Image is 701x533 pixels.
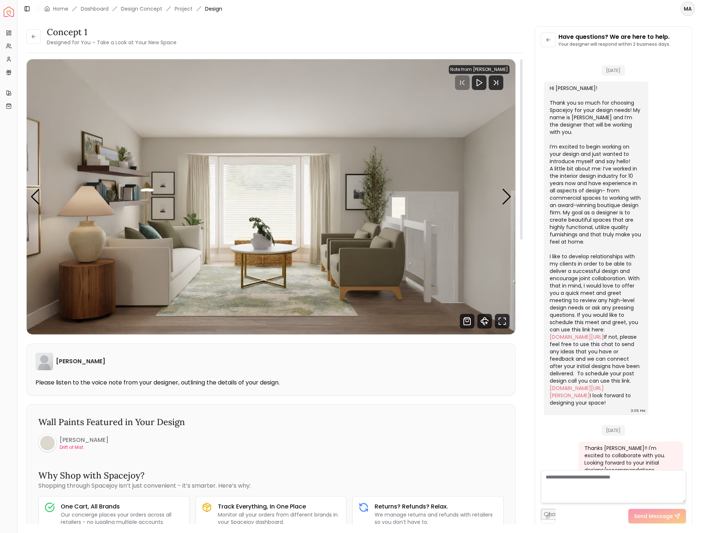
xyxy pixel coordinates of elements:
[61,502,183,511] h3: One Cart, All Brands
[218,502,341,511] h3: Track Everything, In One Place
[27,59,515,334] div: Carousel
[681,1,695,16] button: MA
[375,502,497,511] h3: Returns? Refunds? Relax.
[47,26,177,38] h3: Concept 1
[205,5,222,12] span: Design
[558,41,670,47] p: Your designer will respond within 2 business days.
[35,379,507,386] p: Please listen to the voice note from your designer, outlining the details of your design.
[30,189,40,205] div: Previous slide
[602,425,625,436] span: [DATE]
[550,85,641,406] div: Hi [PERSON_NAME]! Thank you so much for choosing Spacejoy for your design needs! My name is [PERS...
[558,33,670,41] p: Have questions? We are here to help.
[584,444,676,474] div: Thanks [PERSON_NAME]!! I'm excited to collaborate with you. Looking forward to your initial desig...
[495,314,509,329] svg: Fullscreen
[449,65,509,74] div: Note from [PERSON_NAME]
[681,2,694,15] span: MA
[4,7,14,17] a: Spacejoy
[60,436,109,444] h6: [PERSON_NAME]
[44,5,222,12] nav: breadcrumb
[4,7,14,17] img: Spacejoy Logo
[602,65,625,76] span: [DATE]
[60,444,109,450] p: Drift of Mist
[35,353,53,370] img: Heather Wise
[175,5,193,12] a: Project
[81,5,109,12] a: Dashboard
[218,511,341,526] p: Monitor all your orders from different brands in your Spacejoy dashboard.
[121,5,162,12] li: Design Concept
[38,470,504,481] h3: Why Shop with Spacejoy?
[631,407,645,414] div: 3:05 PM
[489,75,503,90] svg: Next Track
[550,384,604,399] a: [DOMAIN_NAME][URL][PERSON_NAME]
[550,333,604,341] a: [DOMAIN_NAME][URL]
[53,5,68,12] a: Home
[460,314,474,329] svg: Shop Products from this design
[502,189,512,205] div: Next slide
[27,59,515,334] img: Design Render 1
[47,39,177,46] small: Designed for You – Take a Look at Your New Space
[27,59,515,334] div: 2 / 5
[38,416,504,428] h3: Wall Paints Featured in Your Design
[38,434,109,452] a: [PERSON_NAME]Drift of Mist
[38,481,504,490] p: Shopping through Spacejoy isn’t just convenient - it’s smarter. Here’s why:
[375,511,497,526] p: We manage returns and refunds with retailers so you don’t have to.
[61,511,183,526] p: Our concierge places your orders across all retailers - no juggling multiple accounts.
[56,357,105,366] h6: [PERSON_NAME]
[477,314,492,329] svg: 360 View
[475,78,484,87] svg: Play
